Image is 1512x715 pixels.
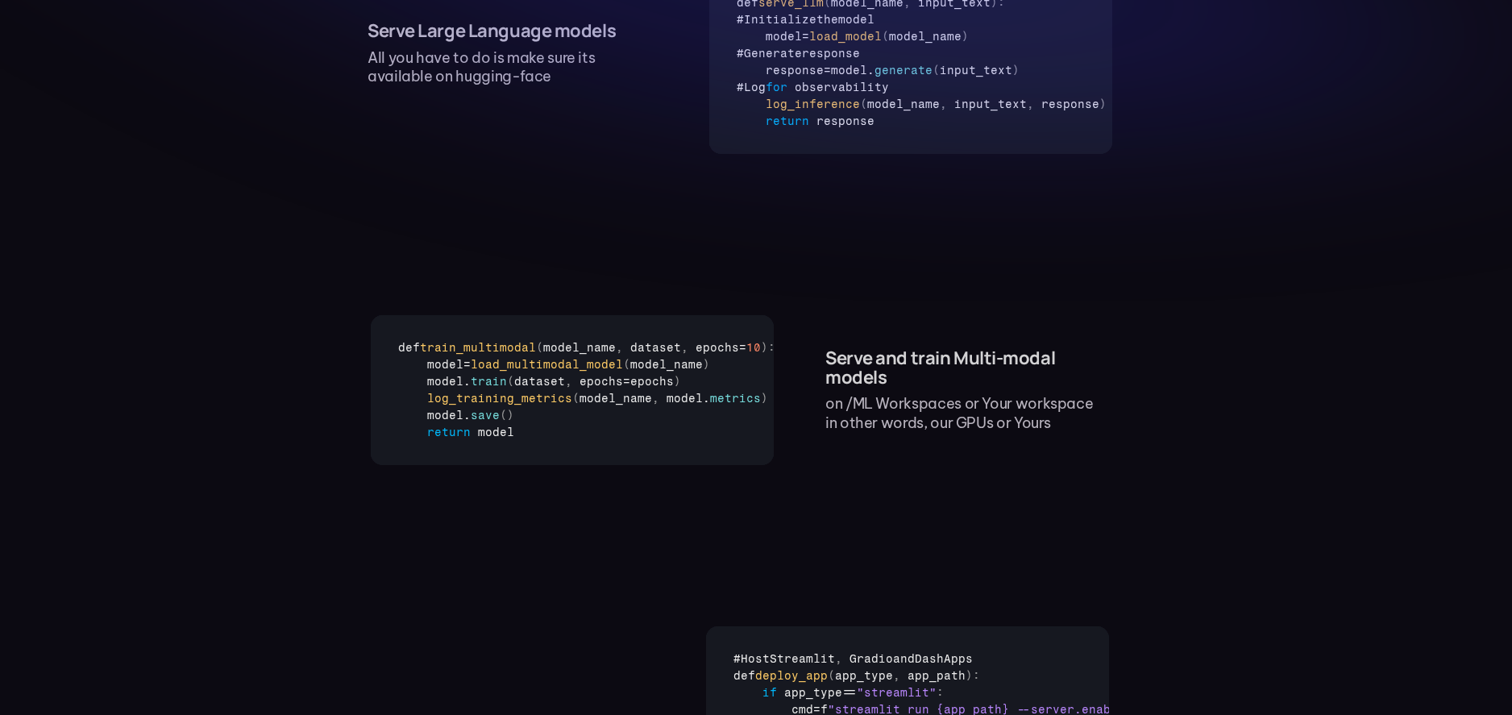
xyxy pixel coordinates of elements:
[703,358,710,372] span: )
[828,669,835,683] span: (
[514,375,565,389] span: dataset
[395,356,777,373] div: =
[741,652,770,666] span: Host
[565,375,572,389] span: ,
[761,341,768,355] span: )
[507,375,514,389] span: (
[674,375,681,389] span: )
[825,348,1109,387] h4: Serve and train Multi-modal models
[420,341,536,355] span: train_multimodal
[730,684,1207,701] div: ==
[471,358,623,372] span: load_multimodal_model
[579,375,623,389] span: epochs
[630,358,703,372] span: model_name
[944,652,973,666] span: Apps
[835,652,842,666] span: ,
[536,341,543,355] span: (
[681,341,688,355] span: ,
[746,341,761,355] span: 10
[893,669,900,683] span: ,
[849,652,893,666] span: Gradio
[770,652,835,666] span: Streamlit
[427,409,463,422] span: model
[398,341,420,355] span: def
[784,686,842,700] span: app_type
[768,341,775,355] span: :
[915,652,944,666] span: Dash
[427,358,463,372] span: model
[395,339,777,356] div: =
[630,341,681,355] span: dataset
[652,392,659,405] span: ,
[427,392,572,405] span: log_training_metrics
[825,394,1109,413] p: on /ML Workspaces or Your workspace
[755,669,828,683] span: deploy_app
[630,375,674,389] span: epochs
[371,315,774,465] div: Code Editor for example.jsx
[543,341,616,355] span: model_name
[500,409,507,422] span: (
[973,669,980,683] span: :
[579,392,652,405] span: model_name
[623,358,630,372] span: (
[908,669,966,683] span: app_path
[835,669,893,683] span: app_type
[730,651,1207,667] div: #
[507,409,514,422] span: )
[937,686,944,700] span: :
[857,686,937,700] span: "streamlit"
[427,426,471,439] span: return
[616,341,623,355] span: ,
[733,669,755,683] span: def
[761,392,768,405] span: )
[427,375,463,389] span: model
[825,414,1109,432] p: in other words, our GPUs or Yours
[966,669,973,683] span: )
[667,392,703,405] span: model
[696,341,739,355] span: epochs
[471,375,507,389] span: train
[371,315,801,465] div: Code Editor for example.jsx
[395,390,777,407] div: .
[893,652,915,666] span: and
[762,686,777,700] span: if
[395,373,777,390] div: . =
[471,409,500,422] span: save
[572,392,579,405] span: (
[710,392,761,405] span: metrics
[395,407,777,424] div: .
[478,426,514,439] span: model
